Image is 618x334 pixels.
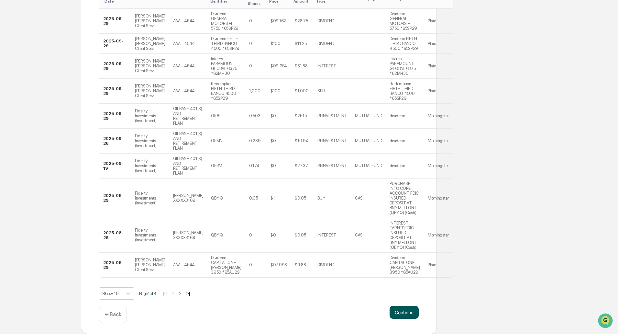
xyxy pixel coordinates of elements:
div: BUY [317,196,325,201]
div: SELL [317,88,326,93]
div: [PERSON_NAME] [PERSON_NAME] Client Serv [135,59,165,73]
div: $27.37 [295,163,308,168]
div: INTEREST EARNED FDIC INSURED DEPOSIT AT BNY MELLON I... (QBYIQ) (Cash) [390,221,420,250]
td: AAA - 4544 [169,54,207,79]
div: Dividend GENERAL MOTORS FI 5750 *65SP29 [211,11,241,31]
td: AAA - 4544 [169,9,207,34]
button: Continue [390,306,419,319]
div: Redemption FIFTH THIRD BANCO 4500 *65SP29 [390,81,420,101]
div: $97.993 [270,262,287,267]
td: GILBANE 401(K) AND RETIREMENT PLAN [169,104,207,129]
div: OERM [211,163,222,168]
span: Page 1 of 3 [139,291,156,296]
div: $31.88 [295,63,307,68]
div: Dividend CAPITAL ONE [PERSON_NAME] 3950 *65AU29 [390,255,420,275]
div: $25.15 [295,113,306,118]
td: 2025-09-29 [99,34,131,54]
span: Attestations [53,82,80,88]
td: [PERSON_NAME] XXXXX3169 [169,218,207,253]
button: >| [184,291,192,296]
div: DIVIDEND [317,18,334,23]
div: Interest PARAMOUNT GLOBAL 6375 *62MH30 [211,56,241,76]
div: $1 [270,196,275,201]
td: Morningstar [424,154,453,179]
div: REINVESTMENT [317,163,347,168]
button: |< [161,291,169,296]
td: 2025-08-29 [99,179,131,218]
div: 0 [249,41,252,46]
div: QBYIQ [211,233,223,237]
div: Dividend CAPITAL ONE [PERSON_NAME] 3950 *65AU29 [211,255,241,275]
div: CASH [355,233,366,237]
div: 0.503 [249,113,260,118]
div: $0.05 [295,196,306,201]
button: < [170,291,176,296]
div: OKBI [211,113,220,118]
div: 0.05 [249,196,258,201]
div: MUTUALFUND [355,138,382,143]
div: INTEREST [317,63,336,68]
div: 1,000 [249,88,260,93]
div: DIVIDEND [317,41,334,46]
div: $99.162 [270,18,286,23]
td: AAA - 4544 [169,79,207,104]
div: $99.654 [270,63,287,68]
td: 2025-08-29 [99,253,131,277]
div: REINVESTMENT [317,138,347,143]
div: CASH [355,196,366,201]
div: MUTUALFUND [355,163,382,168]
td: [PERSON_NAME] XXXXX3169 [169,179,207,218]
div: $9.88 [295,262,306,267]
div: Fidelity Investments (Investment) [135,191,165,205]
td: 2025-09-29 [99,79,131,104]
button: Start new chat [110,52,118,59]
div: OEMN [211,138,223,143]
div: 🗄️ [47,82,52,87]
div: Fidelity Investments (Investment) [135,109,165,123]
div: Start new chat [22,50,106,56]
div: Fidelity Investments (Investment) [135,133,165,148]
td: Plaid [424,253,453,277]
div: dividend [390,163,405,168]
div: $0 [270,113,276,118]
div: $0 [270,163,276,168]
td: Plaid [424,9,453,34]
a: 🖐️Preclearance [4,79,44,91]
a: 🗄️Attestations [44,79,83,91]
div: Dividend FIFTH THIRD BANCO 4500 *65SP29 [211,36,241,51]
td: 2025-09-29 [99,9,131,34]
div: DIVIDEND [317,262,334,267]
div: Fidelity Investments (Investment) [135,228,165,242]
div: $0.05 [295,233,306,237]
div: $100 [270,88,281,93]
div: We're available if you need us! [22,56,82,61]
td: Plaid [424,34,453,54]
div: [PERSON_NAME] [PERSON_NAME] Client Serv [135,36,165,51]
div: PURCHASE INTO CORE ACCOUNT FDIC INSURED DEPOSIT AT BNY MELLON I... (QBYIQ) (Cash) [390,181,420,215]
span: Pylon [64,110,78,115]
p: ← Back [105,311,121,317]
span: Data Lookup [13,94,41,100]
td: 2025-09-26 [99,129,131,154]
div: 0.289 [249,138,261,143]
td: 2025-09-29 [99,54,131,79]
td: AAA - 4544 [169,253,207,277]
div: QBYIQ [211,196,223,201]
td: Morningstar [424,129,453,154]
div: [PERSON_NAME] [PERSON_NAME] Client Serv [135,84,165,98]
td: GILBANE 401(K) AND RETIREMENT PLAN [169,129,207,154]
div: 0 [249,233,252,237]
a: Powered byPylon [46,109,78,115]
div: MUTUALFUND [355,113,382,118]
iframe: Open customer support [597,313,615,330]
div: Dividend GENERAL MOTORS FI 5750 *65SP29 [390,11,420,31]
div: 0 [249,63,252,68]
span: Preclearance [13,82,42,88]
td: Morningstar [424,218,453,253]
div: Fidelity Investments (Investment) [135,158,165,173]
td: 2025-09-29 [99,104,131,129]
div: Interest PARAMOUNT GLOBAL 6375 *62MH30 [390,56,420,76]
div: $28.75 [295,18,308,23]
